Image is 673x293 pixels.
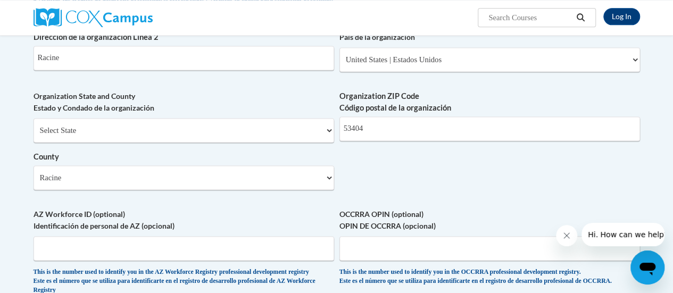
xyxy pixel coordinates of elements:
[339,208,640,232] label: OCCRRA OPIN (optional) OPIN DE OCCRRA (opcional)
[339,90,640,114] label: Organization ZIP Code Código postal de la organización
[34,46,334,70] input: Metadata input
[556,225,577,246] iframe: Close message
[339,268,640,286] div: This is the number used to identify you in the OCCRRA professional development registry. Este es ...
[34,90,334,114] label: Organization State and County Estado y Condado de la organización
[6,7,86,16] span: Hi. How can we help?
[34,8,153,27] img: Cox Campus
[581,223,664,246] iframe: Message from company
[34,151,334,163] label: County
[487,11,572,24] input: Search Courses
[572,11,588,24] button: Search
[603,8,640,25] a: Log In
[630,250,664,284] iframe: Button to launch messaging window
[34,208,334,232] label: AZ Workforce ID (optional) Identificación de personal de AZ (opcional)
[339,116,640,141] input: Metadata input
